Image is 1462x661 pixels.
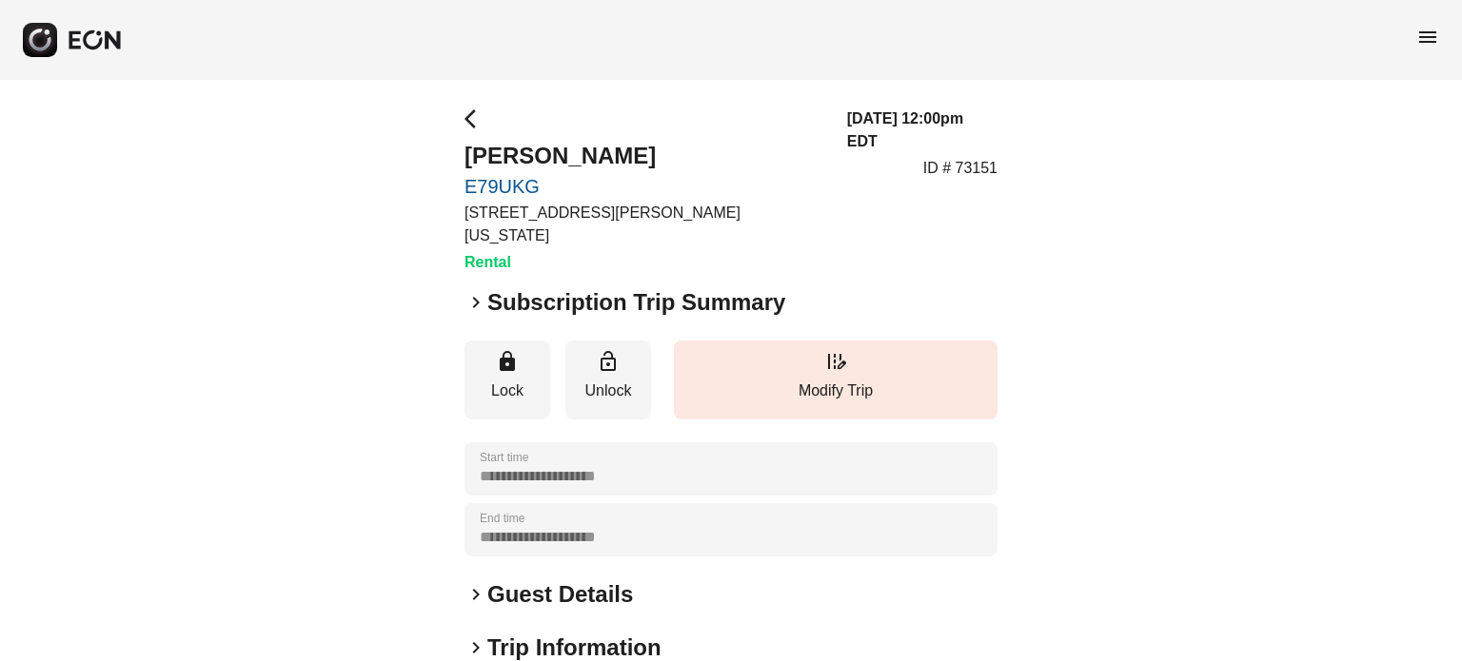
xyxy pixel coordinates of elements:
p: Modify Trip [683,379,988,402]
span: lock_open [597,350,620,373]
span: arrow_back_ios [464,107,487,130]
p: Lock [474,379,541,402]
h2: Subscription Trip Summary [487,287,785,318]
span: keyboard_arrow_right [464,291,487,314]
span: edit_road [824,350,847,373]
a: E79UKG [464,175,824,198]
button: Lock [464,340,550,419]
span: keyboard_arrow_right [464,636,487,659]
h2: [PERSON_NAME] [464,141,824,171]
button: Modify Trip [674,340,998,419]
button: Unlock [565,340,651,419]
h2: Guest Details [487,579,633,610]
p: [STREET_ADDRESS][PERSON_NAME][US_STATE] [464,202,824,247]
h3: Rental [464,251,824,274]
p: ID # 73151 [923,157,998,180]
span: lock [496,350,519,373]
h3: [DATE] 12:00pm EDT [847,107,998,153]
p: Unlock [575,379,642,402]
span: menu [1416,26,1439,49]
span: keyboard_arrow_right [464,583,487,606]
